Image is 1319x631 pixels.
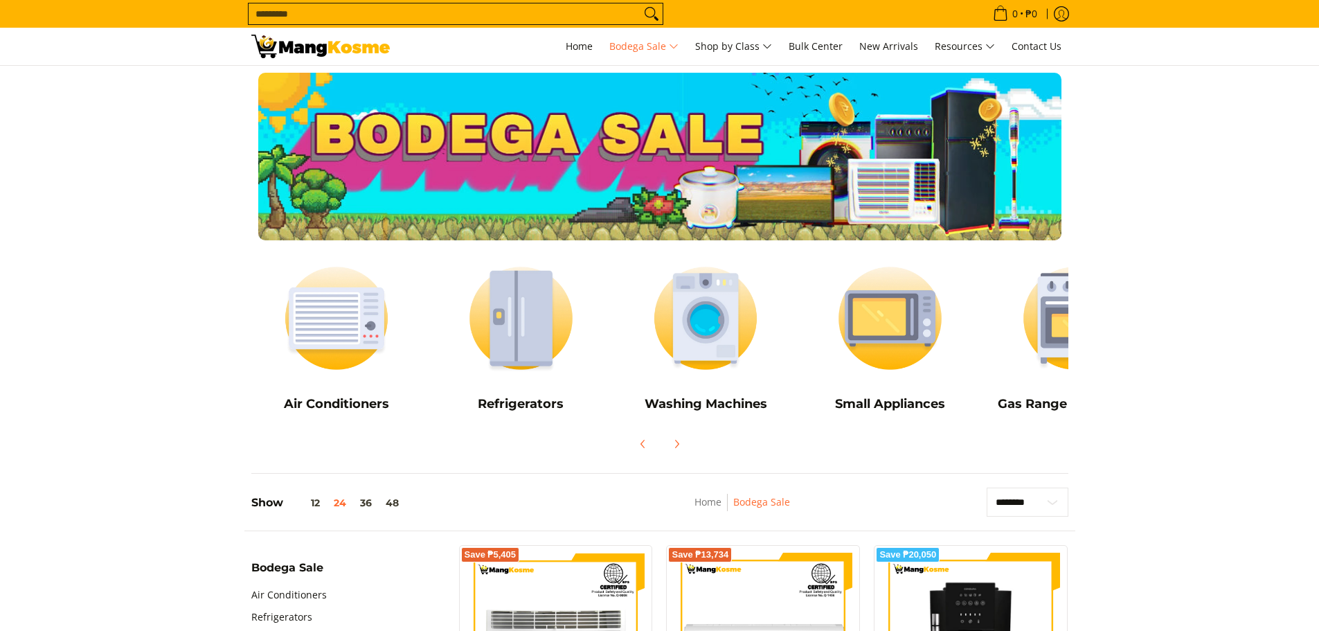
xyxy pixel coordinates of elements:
[733,495,790,508] a: Bodega Sale
[465,551,517,559] span: Save ₱5,405
[620,254,791,382] img: Washing Machines
[789,39,843,53] span: Bulk Center
[251,396,422,412] h5: Air Conditioners
[251,562,323,584] summary: Open
[251,254,422,382] img: Air Conditioners
[251,254,422,422] a: Air Conditioners Air Conditioners
[661,429,692,459] button: Next
[436,254,607,422] a: Refrigerators Refrigerators
[989,6,1041,21] span: •
[935,38,995,55] span: Resources
[327,497,353,508] button: 24
[694,495,721,508] a: Home
[602,494,883,525] nav: Breadcrumbs
[928,28,1002,65] a: Resources
[559,28,600,65] a: Home
[379,497,406,508] button: 48
[436,254,607,382] img: Refrigerators
[620,396,791,412] h5: Washing Machines
[436,396,607,412] h5: Refrigerators
[609,38,679,55] span: Bodega Sale
[879,551,936,559] span: Save ₱20,050
[1012,39,1061,53] span: Contact Us
[805,254,976,422] a: Small Appliances Small Appliances
[251,496,406,510] h5: Show
[805,254,976,382] img: Small Appliances
[353,497,379,508] button: 36
[1023,9,1039,19] span: ₱0
[404,28,1068,65] nav: Main Menu
[1005,28,1068,65] a: Contact Us
[672,551,728,559] span: Save ₱13,734
[1010,9,1020,19] span: 0
[805,396,976,412] h5: Small Appliances
[989,254,1160,422] a: Cookers Gas Range and Cookers
[989,254,1160,382] img: Cookers
[628,429,658,459] button: Previous
[251,35,390,58] img: Bodega Sale l Mang Kosme: Cost-Efficient &amp; Quality Home Appliances
[566,39,593,53] span: Home
[695,38,772,55] span: Shop by Class
[989,396,1160,412] h5: Gas Range and Cookers
[251,606,312,628] a: Refrigerators
[620,254,791,422] a: Washing Machines Washing Machines
[859,39,918,53] span: New Arrivals
[283,497,327,508] button: 12
[602,28,685,65] a: Bodega Sale
[852,28,925,65] a: New Arrivals
[251,562,323,574] span: Bodega Sale
[782,28,850,65] a: Bulk Center
[688,28,779,65] a: Shop by Class
[640,3,663,24] button: Search
[251,584,327,606] a: Air Conditioners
